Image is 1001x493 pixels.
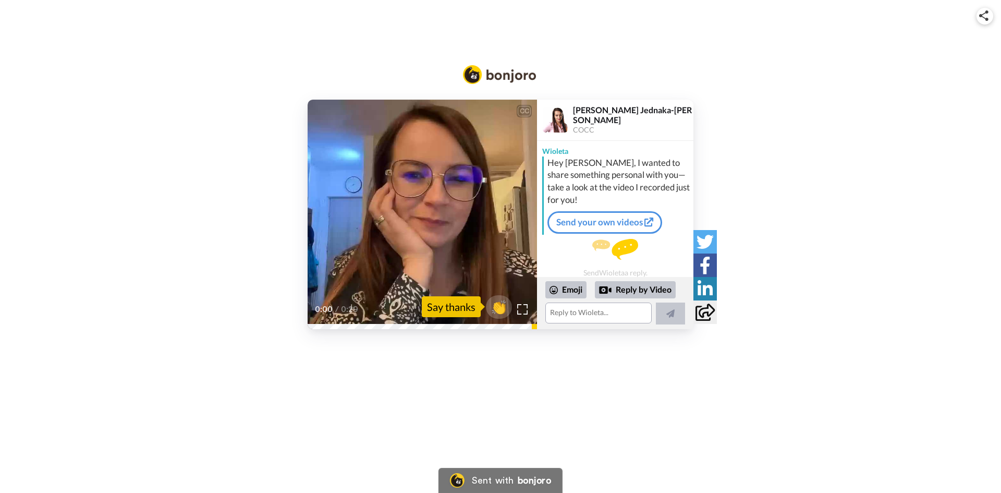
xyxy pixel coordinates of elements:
div: Wioleta [537,141,693,157]
div: [PERSON_NAME] Jednaka-[PERSON_NAME] [573,105,693,125]
img: message.svg [592,239,638,260]
div: Emoji [545,281,587,298]
div: CC [518,106,531,116]
img: Profile Image [543,107,568,133]
div: COCC [573,126,693,135]
button: 👏 [486,295,512,319]
div: Reply by Video [599,284,612,296]
span: 0:29 [341,303,359,316]
div: Send Wioleta a reply. [537,239,693,277]
img: Full screen [517,304,528,315]
div: Say thanks [422,296,481,317]
span: 0:00 [315,303,333,316]
div: Reply by Video [595,281,676,299]
img: ic_share.svg [979,10,988,21]
div: Hey [PERSON_NAME], I wanted to share something personal with you—take a look at the video I recor... [547,157,691,207]
span: 👏 [486,298,512,315]
img: Bonjoro Logo [463,65,536,84]
span: / [335,303,339,316]
a: Send your own videos [547,211,662,233]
